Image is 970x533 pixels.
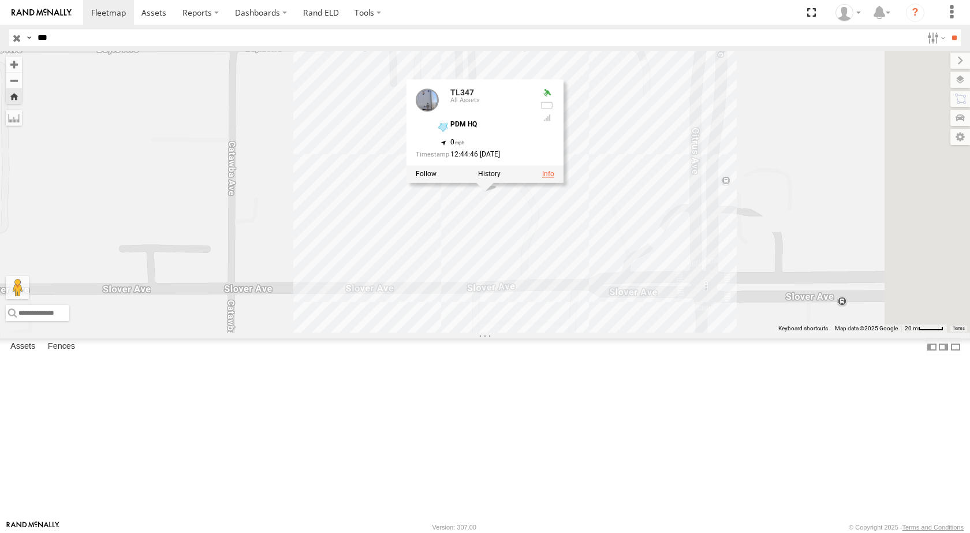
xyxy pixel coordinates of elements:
[478,170,501,178] label: View Asset History
[24,29,33,46] label: Search Query
[540,88,554,98] div: Valid GPS Fix
[6,72,22,88] button: Zoom out
[6,88,22,104] button: Zoom Home
[5,339,41,355] label: Assets
[950,129,970,145] label: Map Settings
[540,113,554,122] div: Last Event GSM Signal Strength
[416,170,436,178] label: Realtime tracking of Asset
[432,524,476,531] div: Version: 307.00
[950,338,961,355] label: Hide Summary Table
[938,338,949,355] label: Dock Summary Table to the Right
[450,121,531,128] div: PDM HQ
[416,151,531,158] div: Date/time of location update
[450,138,465,146] span: 0
[901,325,947,333] button: Map Scale: 20 m per 40 pixels
[905,325,918,331] span: 20 m
[6,276,29,299] button: Drag Pegman onto the map to open Street View
[906,3,924,22] i: ?
[42,339,81,355] label: Fences
[540,101,554,110] div: No battery health information received from this device.
[416,88,439,111] a: View Asset Details
[902,524,964,531] a: Terms and Conditions
[6,521,59,533] a: Visit our Website
[835,325,898,331] span: Map data ©2025 Google
[926,338,938,355] label: Dock Summary Table to the Left
[831,4,865,21] div: Monica Verdugo
[450,88,474,97] a: TL347
[542,170,554,178] a: View Asset Details
[450,97,531,104] div: All Assets
[849,524,964,531] div: © Copyright 2025 -
[6,57,22,72] button: Zoom in
[953,326,965,330] a: Terms (opens in new tab)
[6,110,22,126] label: Measure
[778,325,828,333] button: Keyboard shortcuts
[923,29,947,46] label: Search Filter Options
[12,9,72,17] img: rand-logo.svg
